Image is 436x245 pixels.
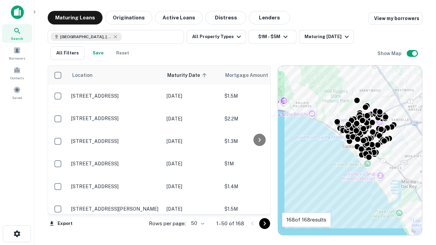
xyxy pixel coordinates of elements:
img: capitalize-icon.png [11,5,24,19]
iframe: Chat Widget [402,191,436,223]
p: [STREET_ADDRESS] [71,115,160,121]
p: $1.5M [224,92,293,100]
p: $1.3M [224,137,293,145]
button: Maturing [DATE] [299,30,354,44]
span: Borrowers [9,55,25,61]
p: [DATE] [167,115,218,122]
th: Maturity Date [163,66,221,85]
button: Lenders [249,11,290,24]
p: $1.5M [224,205,293,213]
p: [DATE] [167,205,218,213]
th: Mortgage Amount [221,66,296,85]
p: [DATE] [167,160,218,167]
button: Go to next page [259,218,270,229]
button: Maturing Loans [48,11,103,24]
span: Maturity Date [167,71,209,79]
button: Active Loans [155,11,203,24]
p: $1M [224,160,293,167]
th: Location [68,66,163,85]
p: 1–50 of 168 [216,219,244,228]
p: Rows per page: [149,219,186,228]
p: [STREET_ADDRESS][PERSON_NAME] [71,206,160,212]
button: Reset [112,46,134,60]
p: [STREET_ADDRESS] [71,138,160,144]
p: [DATE] [167,137,218,145]
p: [STREET_ADDRESS] [71,183,160,190]
div: 50 [188,218,205,228]
button: Originations [105,11,152,24]
p: [STREET_ADDRESS] [71,93,160,99]
p: $1.4M [224,183,293,190]
p: $2.2M [224,115,293,122]
div: Maturing [DATE] [305,33,351,41]
p: [STREET_ADDRESS] [71,161,160,167]
span: Saved [12,95,22,100]
button: Save your search to get updates of matches that match your search criteria. [87,46,109,60]
a: Search [2,24,32,43]
p: [DATE] [167,183,218,190]
a: View my borrowers [369,12,422,24]
button: Distress [205,11,246,24]
a: Contacts [2,64,32,82]
button: [GEOGRAPHIC_DATA], [GEOGRAPHIC_DATA], [GEOGRAPHIC_DATA] [48,30,184,44]
button: All Filters [50,46,84,60]
p: 168 of 168 results [286,216,326,224]
button: All Property Types [187,30,246,44]
button: $1M - $5M [249,30,296,44]
span: Search [11,36,23,41]
span: Contacts [10,75,24,81]
a: Saved [2,83,32,102]
h6: Show Map [377,50,403,57]
span: Mortgage Amount [225,71,277,79]
div: 0 0 [278,66,422,235]
button: Export [48,218,74,229]
span: [GEOGRAPHIC_DATA], [GEOGRAPHIC_DATA], [GEOGRAPHIC_DATA] [60,34,111,40]
span: Location [72,71,93,79]
p: [DATE] [167,92,218,100]
a: Borrowers [2,44,32,62]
